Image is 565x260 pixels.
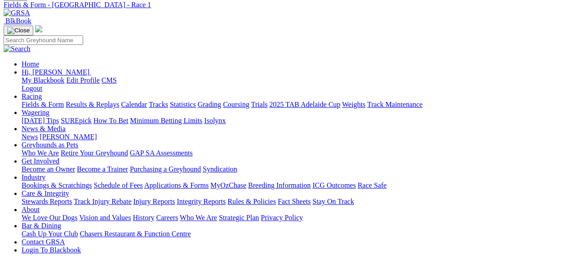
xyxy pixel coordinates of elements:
[22,93,42,100] a: Racing
[93,181,142,189] a: Schedule of Fees
[22,165,561,173] div: Get Involved
[22,181,561,189] div: Industry
[130,149,193,157] a: GAP SA Assessments
[66,101,119,108] a: Results & Replays
[35,25,42,32] img: logo-grsa-white.png
[22,60,39,68] a: Home
[156,214,178,221] a: Careers
[61,117,91,124] a: SUREpick
[22,149,561,157] div: Greyhounds as Pets
[4,35,83,45] input: Search
[22,133,38,141] a: News
[219,214,259,221] a: Strategic Plan
[22,101,561,109] div: Racing
[22,157,59,165] a: Get Involved
[130,165,201,173] a: Purchasing a Greyhound
[22,165,75,173] a: Become an Owner
[248,181,311,189] a: Breeding Information
[180,214,217,221] a: Who We Are
[22,214,561,222] div: About
[177,198,226,205] a: Integrity Reports
[4,1,561,9] a: Fields & Form - [GEOGRAPHIC_DATA] - Race 1
[22,230,561,238] div: Bar & Dining
[67,76,100,84] a: Edit Profile
[367,101,423,108] a: Track Maintenance
[22,149,59,157] a: Who We Are
[223,101,249,108] a: Coursing
[342,101,365,108] a: Weights
[357,181,386,189] a: Race Safe
[22,76,65,84] a: My Blackbook
[61,149,128,157] a: Retire Your Greyhound
[312,198,354,205] a: Stay On Track
[40,133,97,141] a: [PERSON_NAME]
[130,117,202,124] a: Minimum Betting Limits
[4,9,30,17] img: GRSA
[4,26,33,35] button: Toggle navigation
[22,76,561,93] div: Hi, [PERSON_NAME]
[4,45,31,53] img: Search
[22,230,78,238] a: Cash Up Your Club
[22,68,91,76] a: Hi, [PERSON_NAME]
[22,68,89,76] span: Hi, [PERSON_NAME]
[22,173,45,181] a: Industry
[204,117,226,124] a: Isolynx
[102,76,117,84] a: CMS
[22,101,64,108] a: Fields & Form
[93,117,129,124] a: How To Bet
[4,17,31,25] a: BlkBook
[149,101,168,108] a: Tracks
[22,222,61,229] a: Bar & Dining
[74,198,131,205] a: Track Injury Rebate
[22,109,49,116] a: Wagering
[121,101,147,108] a: Calendar
[22,189,69,197] a: Care & Integrity
[144,181,209,189] a: Applications & Forms
[7,27,30,34] img: Close
[22,117,59,124] a: [DATE] Tips
[251,101,267,108] a: Trials
[133,214,154,221] a: History
[22,198,561,206] div: Care & Integrity
[227,198,276,205] a: Rules & Policies
[22,125,66,132] a: News & Media
[22,133,561,141] div: News & Media
[22,198,72,205] a: Stewards Reports
[312,181,356,189] a: ICG Outcomes
[22,214,77,221] a: We Love Our Dogs
[210,181,246,189] a: MyOzChase
[79,214,131,221] a: Vision and Values
[77,165,128,173] a: Become a Trainer
[133,198,175,205] a: Injury Reports
[278,198,311,205] a: Fact Sheets
[170,101,196,108] a: Statistics
[22,84,42,92] a: Logout
[22,141,78,149] a: Greyhounds as Pets
[261,214,303,221] a: Privacy Policy
[80,230,191,238] a: Chasers Restaurant & Function Centre
[5,17,31,25] span: BlkBook
[198,101,221,108] a: Grading
[22,206,40,213] a: About
[22,181,92,189] a: Bookings & Scratchings
[22,238,65,246] a: Contact GRSA
[269,101,340,108] a: 2025 TAB Adelaide Cup
[22,117,561,125] div: Wagering
[22,246,81,254] a: Login To Blackbook
[203,165,237,173] a: Syndication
